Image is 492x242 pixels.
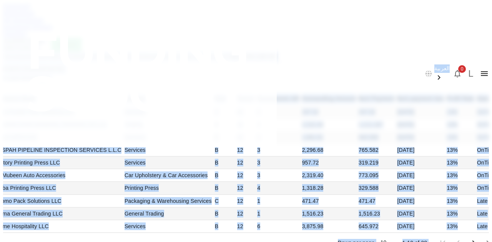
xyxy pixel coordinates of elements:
td: 12 [236,207,256,220]
td: 13% [445,195,475,207]
td: B [213,144,236,156]
td: C [213,195,236,207]
td: General Trading [123,207,213,220]
td: B [213,220,236,233]
td: 12 [236,169,256,182]
td: [DATE] [396,144,445,156]
td: 13% [445,169,475,182]
td: B [213,169,236,182]
td: 13% [445,182,475,194]
td: 765.582 [357,144,396,156]
td: 12 [236,220,256,233]
td: 12 [236,195,256,207]
td: 12 [236,182,256,194]
td: Printing Press [123,182,213,194]
td: [DATE] [396,182,445,194]
td: 1 [256,195,300,207]
td: 329.588 [357,182,396,194]
td: 13% [445,207,475,220]
td: 471.47 [301,195,357,207]
td: 1,318.28 [301,182,357,194]
td: 3 [256,156,300,169]
button: 0 [450,66,465,81]
td: 2,296.68 [301,144,357,156]
td: B [213,156,236,169]
td: [DATE] [396,207,445,220]
td: 471.47 [357,195,396,207]
td: Services [123,220,213,233]
span: 0 [458,65,466,73]
td: 3 [256,144,300,156]
span: العربية [434,65,450,71]
td: 1,516.23 [301,207,357,220]
td: 957.72 [301,156,357,169]
td: Car Upholstery & Car Accessories [123,169,213,182]
td: [DATE] [396,220,445,233]
td: 4 [256,182,300,194]
td: [DATE] [396,169,445,182]
td: 3,875.98 [301,220,357,233]
td: 13% [445,144,475,156]
td: 2,319.40 [301,169,357,182]
button: L [465,68,477,79]
td: 6 [256,220,300,233]
td: Services [123,144,213,156]
td: 645.972 [357,220,396,233]
td: 13% [445,156,475,169]
td: B [213,182,236,194]
td: [DATE] [396,195,445,207]
td: 13% [445,220,475,233]
td: Packaging & Warehousing Services [123,195,213,207]
td: [DATE] [396,156,445,169]
td: 12 [236,144,256,156]
td: 773.095 [357,169,396,182]
td: 3 [256,169,300,182]
td: 12 [236,156,256,169]
td: 1 [256,207,300,220]
td: 1,516.23 [357,207,396,220]
td: 319.219 [357,156,396,169]
td: Services [123,156,213,169]
td: B [213,207,236,220]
